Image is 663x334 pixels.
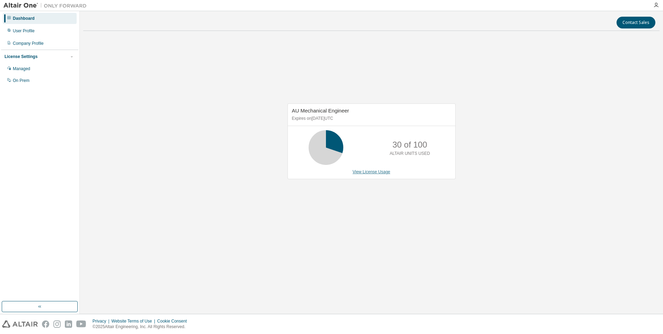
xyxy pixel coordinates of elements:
[292,116,449,122] p: Expires on [DATE] UTC
[13,78,29,83] div: On Prem
[157,318,191,324] div: Cookie Consent
[353,169,390,174] a: View License Usage
[65,320,72,328] img: linkedin.svg
[292,108,349,114] span: AU Mechanical Engineer
[5,54,37,59] div: License Settings
[111,318,157,324] div: Website Terms of Use
[393,139,427,151] p: 30 of 100
[3,2,90,9] img: Altair One
[93,318,111,324] div: Privacy
[42,320,49,328] img: facebook.svg
[93,324,191,330] p: © 2025 Altair Engineering, Inc. All Rights Reserved.
[13,66,30,72] div: Managed
[390,151,430,157] p: ALTAIR UNITS USED
[76,320,86,328] img: youtube.svg
[2,320,38,328] img: altair_logo.svg
[13,41,44,46] div: Company Profile
[617,17,655,28] button: Contact Sales
[13,16,35,21] div: Dashboard
[53,320,61,328] img: instagram.svg
[13,28,35,34] div: User Profile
